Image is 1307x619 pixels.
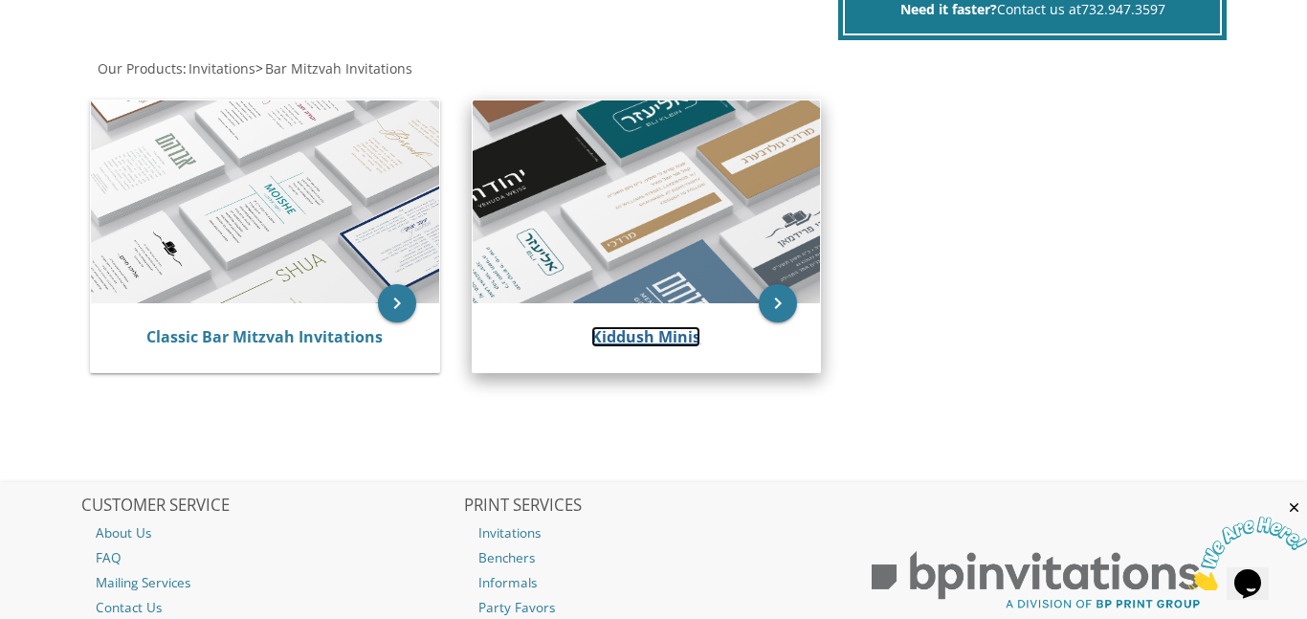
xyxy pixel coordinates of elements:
[146,326,383,347] a: Classic Bar Mitzvah Invitations
[187,59,255,77] a: Invitations
[464,545,844,570] a: Benchers
[265,59,412,77] span: Bar Mitzvah Invitations
[1188,499,1307,590] iframe: chat widget
[263,59,412,77] a: Bar Mitzvah Invitations
[81,59,653,78] div: :
[464,570,844,595] a: Informals
[91,100,439,304] img: Classic Bar Mitzvah Invitations
[96,59,183,77] a: Our Products
[81,545,461,570] a: FAQ
[255,59,412,77] span: >
[81,520,461,545] a: About Us
[81,570,461,595] a: Mailing Services
[464,497,844,516] h2: PRINT SERVICES
[759,284,797,322] a: keyboard_arrow_right
[473,100,821,303] img: Kiddush Minis
[591,326,700,347] a: Kiddush Minis
[188,59,255,77] span: Invitations
[464,520,844,545] a: Invitations
[81,497,461,516] h2: CUSTOMER SERVICE
[378,284,416,322] a: keyboard_arrow_right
